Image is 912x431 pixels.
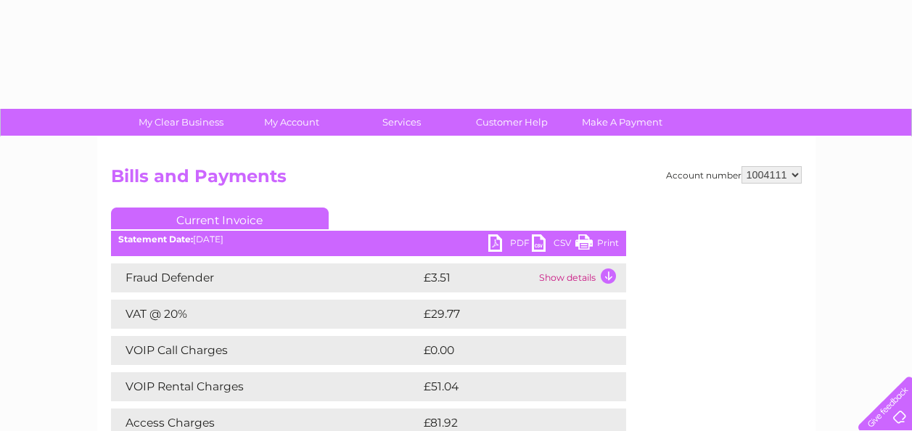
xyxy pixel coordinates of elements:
a: Services [342,109,461,136]
a: My Account [231,109,351,136]
a: Customer Help [452,109,572,136]
td: VAT @ 20% [111,300,420,329]
td: £51.04 [420,372,596,401]
a: My Clear Business [121,109,241,136]
td: £0.00 [420,336,593,365]
div: Account number [666,166,802,184]
td: £3.51 [420,263,535,292]
h2: Bills and Payments [111,166,802,194]
a: Current Invoice [111,208,329,229]
td: £29.77 [420,300,596,329]
td: Fraud Defender [111,263,420,292]
td: Show details [535,263,626,292]
b: Statement Date: [118,234,193,245]
a: Make A Payment [562,109,682,136]
a: Print [575,234,619,255]
a: PDF [488,234,532,255]
a: CSV [532,234,575,255]
div: [DATE] [111,234,626,245]
td: VOIP Rental Charges [111,372,420,401]
td: VOIP Call Charges [111,336,420,365]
